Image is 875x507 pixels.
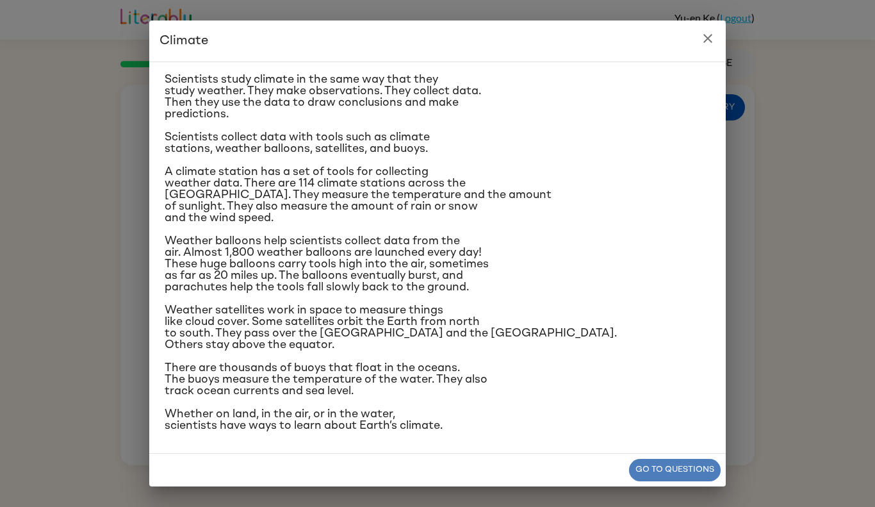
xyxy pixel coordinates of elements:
span: Whether on land, in the air, or in the water, scientists have ways to learn about Earth’s climate. [165,408,443,431]
h2: Climate [149,21,726,62]
button: Go to questions [629,459,721,481]
span: Weather balloons help scientists collect data from the air. Almost 1,800 weather balloons are lau... [165,235,489,293]
span: A climate station has a set of tools for collecting weather data. There are 114 climate stations ... [165,166,552,224]
span: Scientists collect data with tools such as climate stations, weather balloons, satellites, and bu... [165,131,430,154]
button: close [695,26,721,51]
span: Scientists study climate in the same way that they study weather. They make observations. They co... [165,74,481,120]
span: Weather satellites work in space to measure things like cloud cover. Some satellites orbit the Ea... [165,304,617,351]
span: There are thousands of buoys that float in the oceans. The buoys measure the temperature of the w... [165,362,487,397]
